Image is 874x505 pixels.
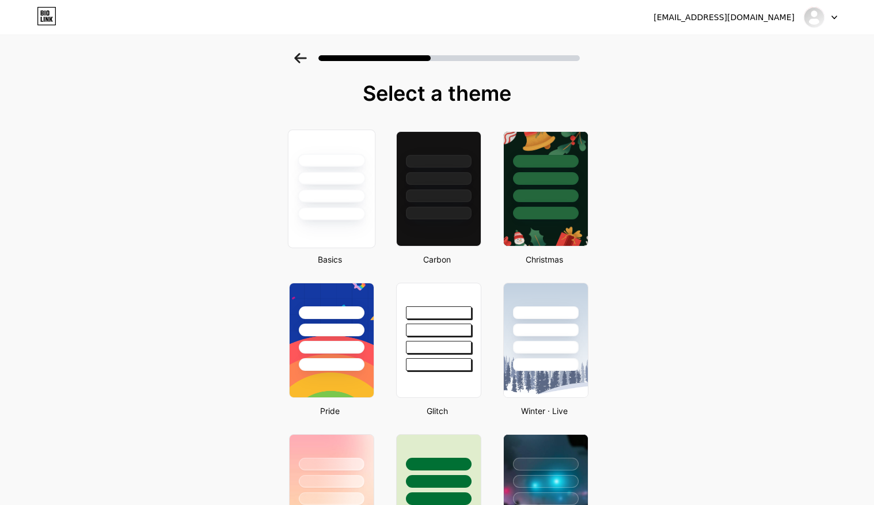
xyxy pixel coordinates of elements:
[500,253,588,265] div: Christmas
[803,6,825,28] img: pjzonasur
[393,405,481,417] div: Glitch
[286,253,374,265] div: Basics
[286,405,374,417] div: Pride
[284,82,590,105] div: Select a theme
[500,405,588,417] div: Winter · Live
[653,12,795,24] div: [EMAIL_ADDRESS][DOMAIN_NAME]
[393,253,481,265] div: Carbon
